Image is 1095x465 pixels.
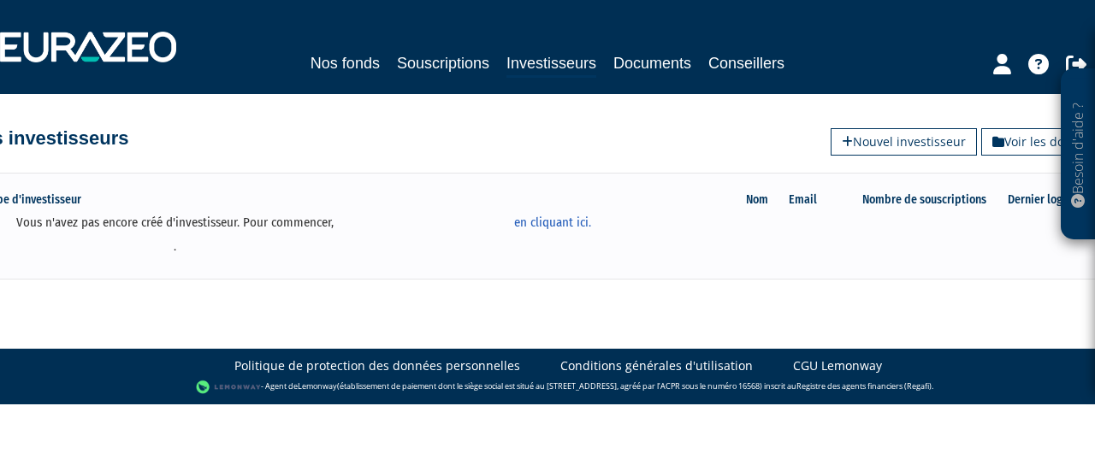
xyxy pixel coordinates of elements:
[17,379,1078,396] div: - Agent de (établissement de paiement dont le siège social est situé au [STREET_ADDRESS], agréé p...
[397,51,489,75] a: Souscriptions
[234,357,520,374] a: Politique de protection des données personnelles
[708,51,784,75] a: Conseillers
[311,51,380,75] a: Nos fonds
[613,51,691,75] a: Documents
[196,379,262,396] img: logo-lemonway.png
[366,214,738,232] a: en cliquant ici.
[838,191,999,209] th: Nombre de souscriptions
[560,357,753,374] a: Conditions générales d'utilisation
[787,191,837,209] th: Email
[1068,78,1088,232] p: Besoin d'aide ?
[796,380,932,391] a: Registre des agents financiers (Regafi)
[793,357,882,374] a: CGU Lemonway
[506,51,596,78] a: Investisseurs
[831,128,977,156] a: Nouvel investisseur
[298,380,337,391] a: Lemonway
[999,191,1092,209] th: Dernier login
[744,191,787,209] th: Nom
